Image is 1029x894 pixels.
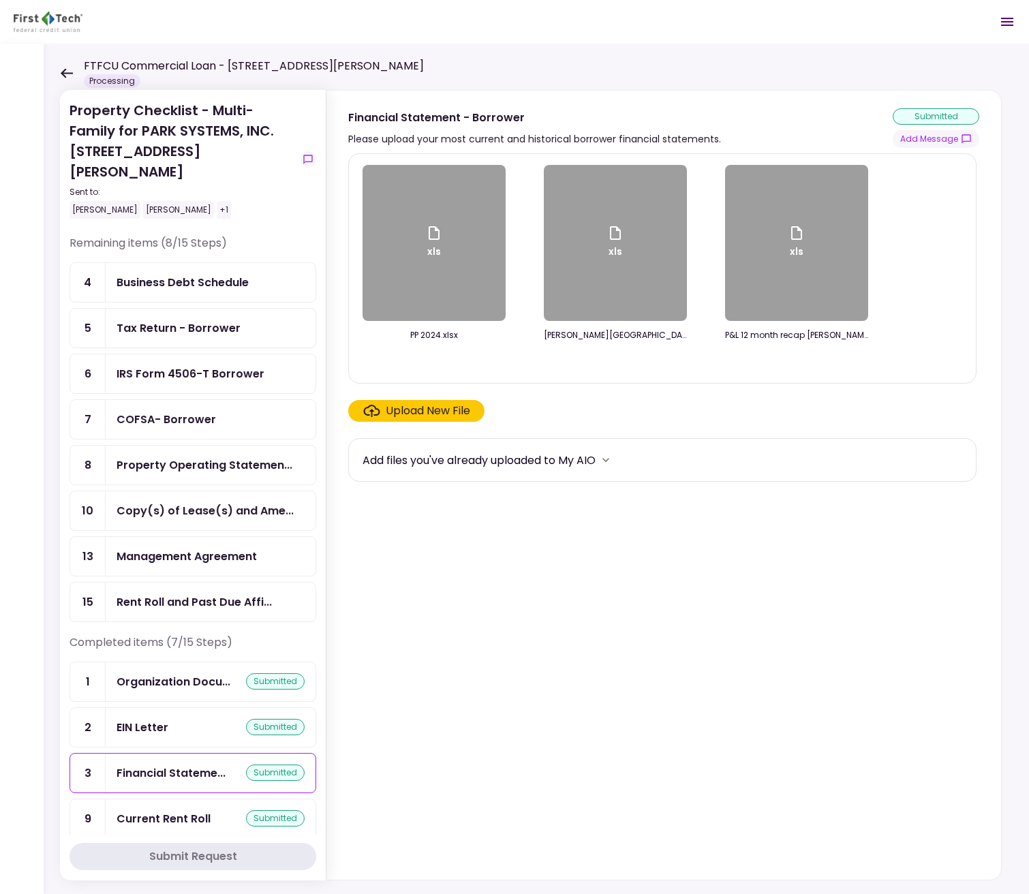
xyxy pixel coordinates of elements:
a: 5Tax Return - Borrower [70,308,316,348]
div: Organization Documents for Borrowing Entity [117,673,230,690]
div: 13 [70,537,106,576]
div: 1 [70,662,106,701]
div: 6 [70,354,106,393]
a: 7COFSA- Borrower [70,399,316,440]
a: 8Property Operating Statements [70,445,316,485]
div: 9 [70,799,106,838]
a: 3Financial Statement - Borrowersubmitted [70,753,316,793]
div: submitted [246,765,305,781]
div: [PERSON_NAME] [70,201,140,219]
a: 2EIN Lettersubmitted [70,707,316,747]
a: 15Rent Roll and Past Due Affidavit [70,582,316,622]
div: xls [426,225,442,262]
button: show-messages [893,130,979,148]
div: [PERSON_NAME] [143,201,214,219]
div: xls [607,225,624,262]
div: COFSA- Borrower [117,411,216,428]
div: submitted [246,673,305,690]
a: 6IRS Form 4506-T Borrower [70,354,316,394]
div: Property Operating Statements [117,457,292,474]
div: 8 [70,446,106,484]
div: EIN Letter [117,719,168,736]
div: IRS Form 4506-T Borrower [117,365,264,382]
div: 15 [70,583,106,621]
button: Submit Request [70,843,316,870]
button: show-messages [300,151,316,168]
h1: FTFCU Commercial Loan - [STREET_ADDRESS][PERSON_NAME] [84,58,424,74]
div: Copy(s) of Lease(s) and Amendment(s) [117,502,294,519]
div: Remaining items (8/15 Steps) [70,235,316,262]
div: 10 [70,491,106,530]
div: 4 [70,263,106,302]
div: Business Debt Schedule [117,274,249,291]
div: 7 [70,400,106,439]
div: 5 [70,309,106,348]
a: 1Organization Documents for Borrowing Entitysubmitted [70,662,316,702]
a: 4Business Debt Schedule [70,262,316,303]
div: submitted [246,719,305,735]
div: Tax Return - Borrower [117,320,241,337]
div: submitted [246,810,305,827]
a: 9Current Rent Rollsubmitted [70,799,316,839]
div: Upload New File [386,403,470,419]
div: Submit Request [149,848,237,865]
div: Financial Statement - Borrower [348,109,721,126]
button: more [596,450,616,470]
div: submitted [893,108,979,125]
img: Partner icon [14,12,82,32]
div: +1 [217,201,231,219]
div: Current Rent Roll [117,810,211,827]
div: Property Checklist - Multi-Family for PARK SYSTEMS, INC. [STREET_ADDRESS][PERSON_NAME] [70,100,294,219]
div: Sent to: [70,186,294,198]
div: Rent Roll and Past Due Affidavit [117,594,272,611]
div: Financial Statement - BorrowerPlease upload your most current and historical borrower financial s... [326,90,1002,880]
span: Click here to upload the required document [348,400,485,422]
div: Please upload your most current and historical borrower financial statements. [348,131,721,147]
div: PP 2024.xlsx [363,329,506,341]
button: Open menu [991,5,1024,38]
a: 13Management Agreement [70,536,316,576]
div: Add files you've already uploaded to My AIO [363,452,596,469]
div: Financial Statement - Borrower [117,765,226,782]
div: 3 [70,754,106,792]
div: Completed items (7/15 Steps) [70,634,316,662]
div: xls [788,225,805,262]
div: Management Agreement [117,548,257,565]
div: Processing [84,74,140,88]
div: 2 [70,708,106,747]
div: Pearce Point June 2025 T12 - sent to FT.xlsx [544,329,687,341]
a: 10Copy(s) of Lease(s) and Amendment(s) [70,491,316,531]
div: P&L 12 month recap Pearce Pointe 12.31.23.xlsx [725,329,868,341]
